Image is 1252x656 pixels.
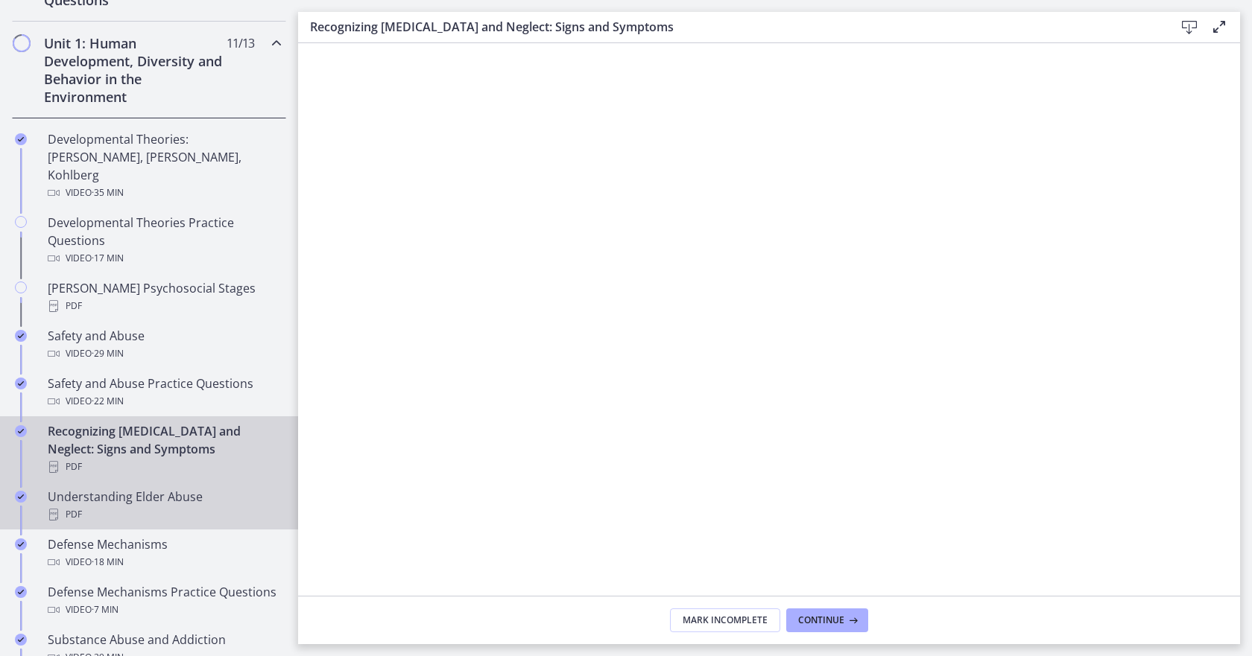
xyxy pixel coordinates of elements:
i: Completed [15,425,27,437]
div: Defense Mechanisms [48,535,280,571]
i: Completed [15,378,27,389]
div: Recognizing [MEDICAL_DATA] and Neglect: Signs and Symptoms [48,422,280,476]
div: [PERSON_NAME] Psychosocial Stages [48,279,280,315]
div: Developmental Theories: [PERSON_NAME], [PERSON_NAME], Kohlberg [48,130,280,202]
i: Completed [15,330,27,342]
div: Safety and Abuse Practice Questions [48,375,280,410]
span: · 17 min [92,249,124,267]
button: Mark Incomplete [670,608,780,632]
div: Video [48,184,280,202]
span: 11 / 13 [227,34,254,52]
div: Video [48,392,280,410]
i: Completed [15,491,27,503]
button: Continue [786,608,868,632]
div: Video [48,601,280,619]
div: Understanding Elder Abuse [48,488,280,523]
div: PDF [48,297,280,315]
h3: Recognizing [MEDICAL_DATA] and Neglect: Signs and Symptoms [310,18,1151,36]
div: Developmental Theories Practice Questions [48,214,280,267]
span: · 29 min [92,345,124,363]
div: Defense Mechanisms Practice Questions [48,583,280,619]
span: · 22 min [92,392,124,410]
i: Completed [15,634,27,646]
span: · 18 min [92,553,124,571]
i: Completed [15,586,27,598]
i: Completed [15,538,27,550]
div: PDF [48,506,280,523]
div: Video [48,345,280,363]
h2: Unit 1: Human Development, Diversity and Behavior in the Environment [44,34,226,106]
div: Video [48,553,280,571]
div: PDF [48,458,280,476]
span: · 35 min [92,184,124,202]
span: Mark Incomplete [683,614,768,626]
span: · 7 min [92,601,118,619]
span: Continue [798,614,844,626]
div: Safety and Abuse [48,327,280,363]
i: Completed [15,133,27,145]
div: Video [48,249,280,267]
